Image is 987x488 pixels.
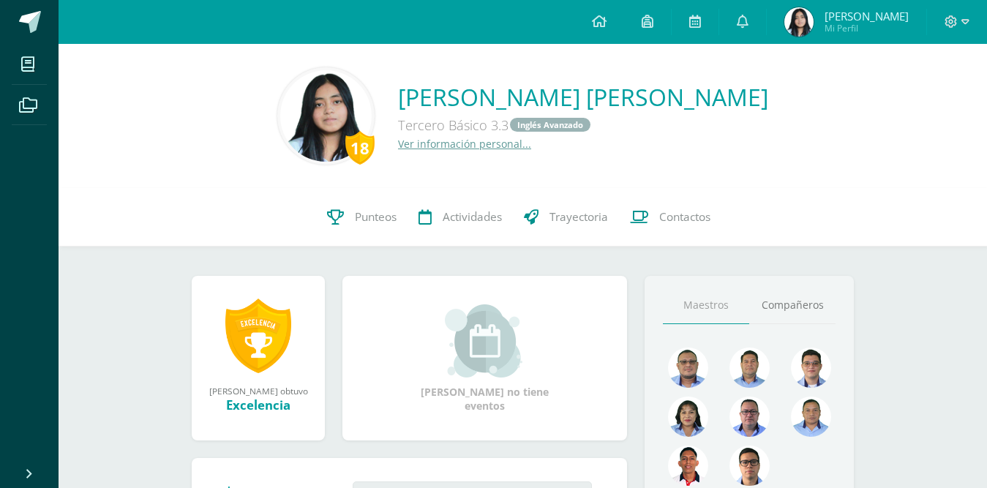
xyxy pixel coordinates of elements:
span: Actividades [443,209,502,225]
div: [PERSON_NAME] no tiene eventos [412,304,558,413]
a: Actividades [408,188,513,247]
span: Contactos [659,209,710,225]
span: Trayectoria [549,209,608,225]
img: 2ac039123ac5bd71a02663c3aa063ac8.png [729,348,770,388]
img: 89a3ce4a01dc90e46980c51de3177516.png [668,446,708,486]
img: 2efff582389d69505e60b50fc6d5bd41.png [791,397,831,437]
a: Inglés Avanzado [510,118,590,132]
div: [PERSON_NAME] obtuvo [206,385,310,397]
span: [PERSON_NAME] [825,9,909,23]
img: 99962f3fa423c9b8099341731b303440.png [668,348,708,388]
img: 6e6edff8e5b1d60e1b79b3df59dca1c4.png [791,348,831,388]
a: Compañeros [749,287,836,324]
a: Maestros [663,287,749,324]
img: 30ea9b988cec0d4945cca02c4e803e5a.png [729,397,770,437]
div: Tercero Básico 3.3 [398,113,768,137]
img: 2f85b00a9d06137d54660d6af19b332f.png [280,70,372,162]
a: Ver información personal... [398,137,531,151]
img: b3275fa016b95109afc471d3b448d7ac.png [729,446,770,486]
a: Trayectoria [513,188,619,247]
span: Punteos [355,209,397,225]
a: [PERSON_NAME] [PERSON_NAME] [398,81,768,113]
div: 18 [345,131,375,165]
img: 371adb901e00c108b455316ee4864f9b.png [668,397,708,437]
a: Contactos [619,188,721,247]
div: Excelencia [206,397,310,413]
a: Punteos [316,188,408,247]
span: Mi Perfil [825,22,909,34]
img: ab2737942a711fd970a68d18013d835d.png [784,7,814,37]
img: event_small.png [445,304,525,378]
